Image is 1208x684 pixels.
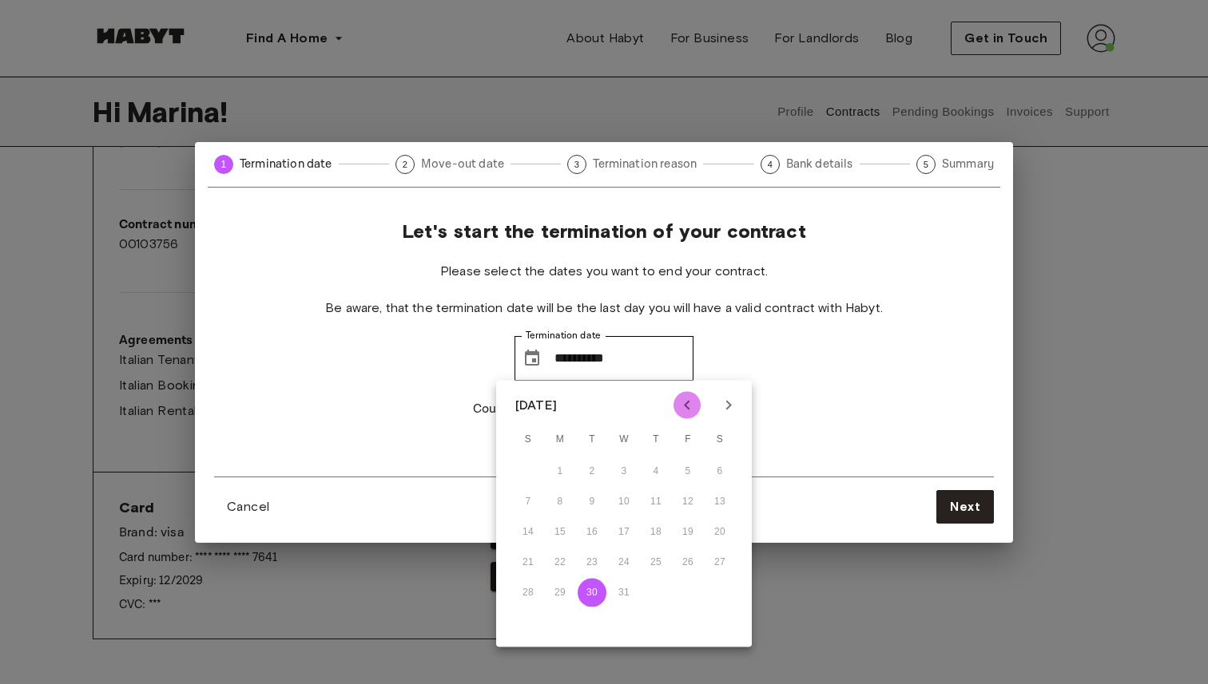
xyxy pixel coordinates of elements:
[440,263,768,280] span: Please select the dates you want to end your contract.
[514,424,542,456] span: Sunday
[705,424,734,456] span: Saturday
[526,329,601,342] label: Termination date
[578,579,606,607] button: 30
[578,424,606,456] span: Tuesday
[515,396,557,415] div: [DATE]
[950,497,980,516] span: Next
[715,392,742,419] button: Next month
[240,156,332,172] span: Termination date
[642,424,670,456] span: Thursday
[942,156,994,172] span: Summary
[402,219,806,243] span: Let's start the termination of your contract
[610,424,638,456] span: Wednesday
[674,424,702,456] span: Friday
[214,491,282,523] button: Cancel
[924,160,928,169] text: 5
[786,156,853,172] span: Bank details
[593,156,697,172] span: Termination reason
[674,392,701,419] button: Previous month
[221,159,227,170] text: 1
[574,160,579,169] text: 3
[516,342,548,374] button: Choose date, selected date is Dec 30, 2025
[936,490,994,524] button: Next
[421,156,504,172] span: Move-out date
[767,160,772,169] text: 4
[227,497,269,516] span: Cancel
[473,400,735,419] p: Couldn't find a suitable date of termination?
[546,424,574,456] span: Monday
[403,160,407,169] text: 2
[325,299,883,317] span: Be aware, that the termination date will be the last day you will have a valid contract with Habyt.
